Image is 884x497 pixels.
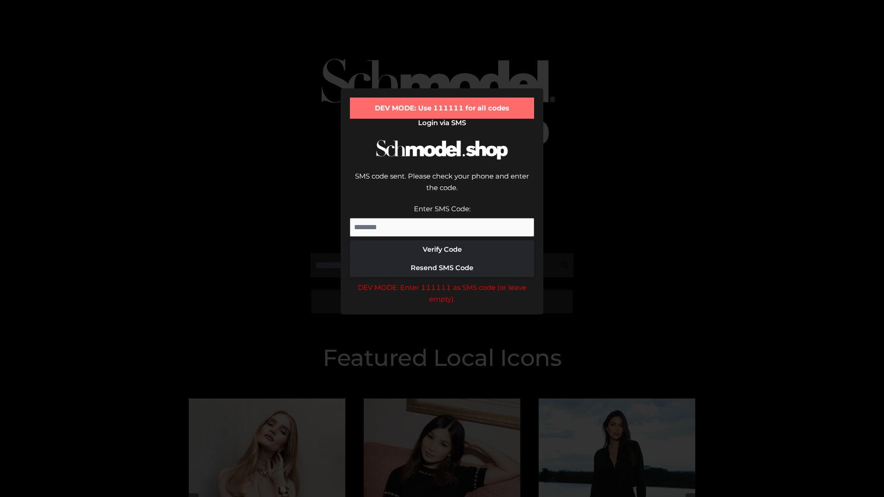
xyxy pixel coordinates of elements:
[350,259,534,277] button: Resend SMS Code
[350,240,534,259] button: Verify Code
[350,98,534,119] div: DEV MODE: Use 111111 for all codes
[350,282,534,305] div: DEV MODE: Enter 111111 as SMS code (or leave empty).
[350,170,534,203] div: SMS code sent. Please check your phone and enter the code.
[350,119,534,127] h2: Login via SMS
[414,204,471,213] label: Enter SMS Code:
[373,132,511,168] img: Schmodel Logo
